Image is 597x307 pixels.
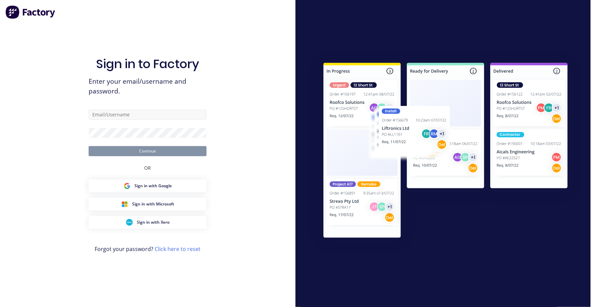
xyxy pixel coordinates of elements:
img: Factory [5,5,56,19]
h1: Sign in to Factory [96,57,199,71]
span: Sign in with Microsoft [132,201,174,207]
button: Continue [89,146,207,156]
button: Xero Sign inSign in with Xero [89,216,207,229]
span: Sign in with Google [134,183,172,189]
img: Xero Sign in [126,219,133,226]
input: Email/Username [89,110,207,120]
span: Enter your email/username and password. [89,77,207,96]
span: Sign in with Xero [137,219,169,225]
img: Google Sign in [124,183,130,189]
div: OR [144,156,151,179]
img: Sign in [309,49,583,254]
span: Forgot your password? [95,245,200,253]
button: Google Sign inSign in with Google [89,179,207,192]
a: Click here to reset [155,245,200,253]
img: Microsoft Sign in [121,201,128,207]
button: Microsoft Sign inSign in with Microsoft [89,198,207,211]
